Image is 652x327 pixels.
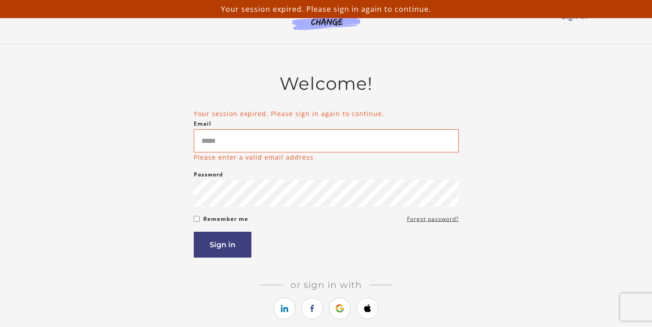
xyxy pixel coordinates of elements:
[194,169,223,180] label: Password
[203,214,248,225] label: Remember me
[194,232,251,258] button: Sign in
[283,9,370,30] img: Agents of Change Logo
[274,298,295,319] a: https://courses.thinkific.com/users/auth/linkedin?ss%5Breferral%5D=&ss%5Buser_return_to%5D=%2Fenr...
[283,279,369,290] span: Or sign in with
[194,118,211,129] label: Email
[194,73,459,94] h2: Welcome!
[194,152,314,162] p: Please enter a valid email address
[194,109,459,118] li: Your session expired. Please sign in again to continue.
[4,4,648,15] p: Your session expired. Please sign in again to continue.
[329,298,351,319] a: https://courses.thinkific.com/users/auth/google?ss%5Breferral%5D=&ss%5Buser_return_to%5D=%2Fenrol...
[301,298,323,319] a: https://courses.thinkific.com/users/auth/facebook?ss%5Breferral%5D=&ss%5Buser_return_to%5D=%2Fenr...
[357,298,378,319] a: https://courses.thinkific.com/users/auth/apple?ss%5Breferral%5D=&ss%5Buser_return_to%5D=%2Fenroll...
[407,214,459,225] a: Forgot password?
